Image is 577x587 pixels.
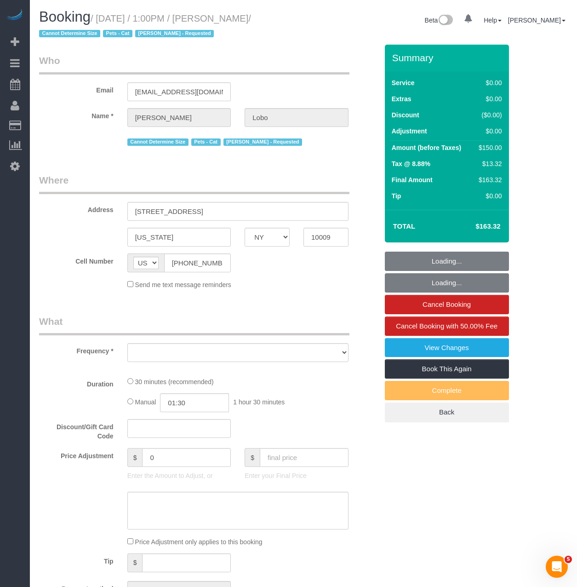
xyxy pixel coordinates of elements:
h3: Summary [392,52,504,63]
a: Book This Again [385,359,509,379]
div: $0.00 [475,78,502,87]
span: [PERSON_NAME] - Requested [135,30,214,37]
span: Cannot Determine Size [127,138,189,146]
p: Enter the Amount to Adjust, or [127,471,231,480]
span: 1 hour 30 minutes [233,398,285,406]
a: View Changes [385,338,509,357]
legend: Who [39,54,349,75]
img: New interface [438,15,453,27]
a: Cancel Booking with 50.00% Fee [385,317,509,336]
label: Discount/Gift Card Code [32,419,120,441]
span: $ [245,448,260,467]
span: Pets - Cat [103,30,132,37]
label: Frequency * [32,343,120,356]
label: Tax @ 8.88% [392,159,430,168]
label: Discount [392,110,419,120]
input: City [127,228,231,247]
input: Email [127,82,231,101]
label: Address [32,202,120,214]
label: Tip [32,553,120,566]
span: [PERSON_NAME] - Requested [223,138,302,146]
div: $13.32 [475,159,502,168]
span: Send me text message reminders [135,281,231,288]
a: Help [484,17,502,24]
input: final price [260,448,348,467]
label: Amount (before Taxes) [392,143,461,152]
span: Pets - Cat [191,138,221,146]
div: $0.00 [475,94,502,104]
div: ($0.00) [475,110,502,120]
span: / [39,13,251,39]
div: $150.00 [475,143,502,152]
span: Cancel Booking with 50.00% Fee [396,322,497,330]
input: Zip Code [303,228,348,247]
label: Email [32,82,120,95]
a: Back [385,403,509,422]
img: Automaid Logo [6,9,24,22]
legend: Where [39,173,349,194]
iframe: Intercom live chat [546,556,568,578]
label: Name * [32,108,120,121]
input: Last Name [245,108,348,127]
span: 5 [565,556,572,563]
span: Cannot Determine Size [39,30,100,37]
span: Manual [135,398,156,406]
p: Enter your Final Price [245,471,348,480]
label: Tip [392,191,401,201]
strong: Total [393,222,416,230]
div: $0.00 [475,127,502,136]
span: 30 minutes (recommended) [135,378,214,386]
label: Duration [32,376,120,389]
label: Price Adjustment [32,448,120,460]
h4: $163.32 [448,223,500,230]
span: Booking [39,9,91,25]
input: First Name [127,108,231,127]
a: Beta [425,17,453,24]
span: $ [127,553,143,572]
div: $0.00 [475,191,502,201]
label: Adjustment [392,127,427,136]
label: Extras [392,94,411,104]
div: $163.32 [475,175,502,184]
span: $ [127,448,143,467]
label: Service [392,78,415,87]
label: Final Amount [392,175,433,184]
label: Cell Number [32,253,120,266]
a: [PERSON_NAME] [508,17,566,24]
a: Cancel Booking [385,295,509,314]
small: / [DATE] / 1:00PM / [PERSON_NAME] [39,13,251,39]
span: Price Adjustment only applies to this booking [135,538,263,546]
legend: What [39,315,349,335]
input: Cell Number [164,253,231,272]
